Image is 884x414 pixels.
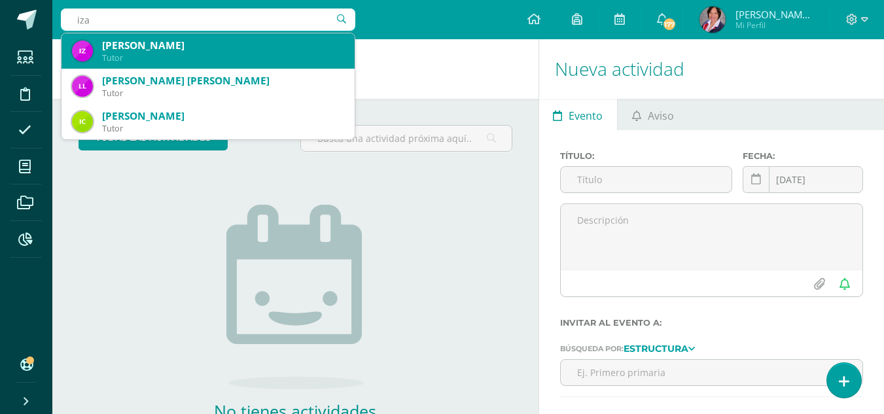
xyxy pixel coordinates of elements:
[561,167,732,192] input: Título
[624,343,695,353] a: Estructura
[743,167,862,192] input: Fecha de entrega
[618,99,688,130] a: Aviso
[102,74,344,88] div: [PERSON_NAME] [PERSON_NAME]
[102,123,344,134] div: Tutor
[226,205,364,389] img: no_activities.png
[624,343,688,354] strong: Estructura
[72,76,93,97] img: d9a74922114af9c42ed16d44df1dcd6a.png
[61,9,355,31] input: Busca un usuario...
[102,39,344,52] div: [PERSON_NAME]
[72,41,93,61] img: b10e020744e04cfd5e29e2566e766b9c.png
[648,100,674,131] span: Aviso
[539,99,617,130] a: Evento
[561,360,862,385] input: Ej. Primero primaria
[72,111,93,132] img: aa6144478cbb85574cd0ef86e76899f2.png
[569,100,603,131] span: Evento
[735,8,814,21] span: [PERSON_NAME] de [GEOGRAPHIC_DATA]
[301,126,511,151] input: Busca una actividad próxima aquí...
[735,20,814,31] span: Mi Perfil
[560,151,733,161] label: Título:
[555,39,868,99] h1: Nueva actividad
[102,109,344,123] div: [PERSON_NAME]
[102,88,344,99] div: Tutor
[560,318,863,328] label: Invitar al evento a:
[102,52,344,63] div: Tutor
[662,17,677,31] span: 177
[699,7,726,33] img: 9cc45377ee35837361e2d5ac646c5eda.png
[560,344,624,353] span: Búsqueda por:
[743,151,863,161] label: Fecha:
